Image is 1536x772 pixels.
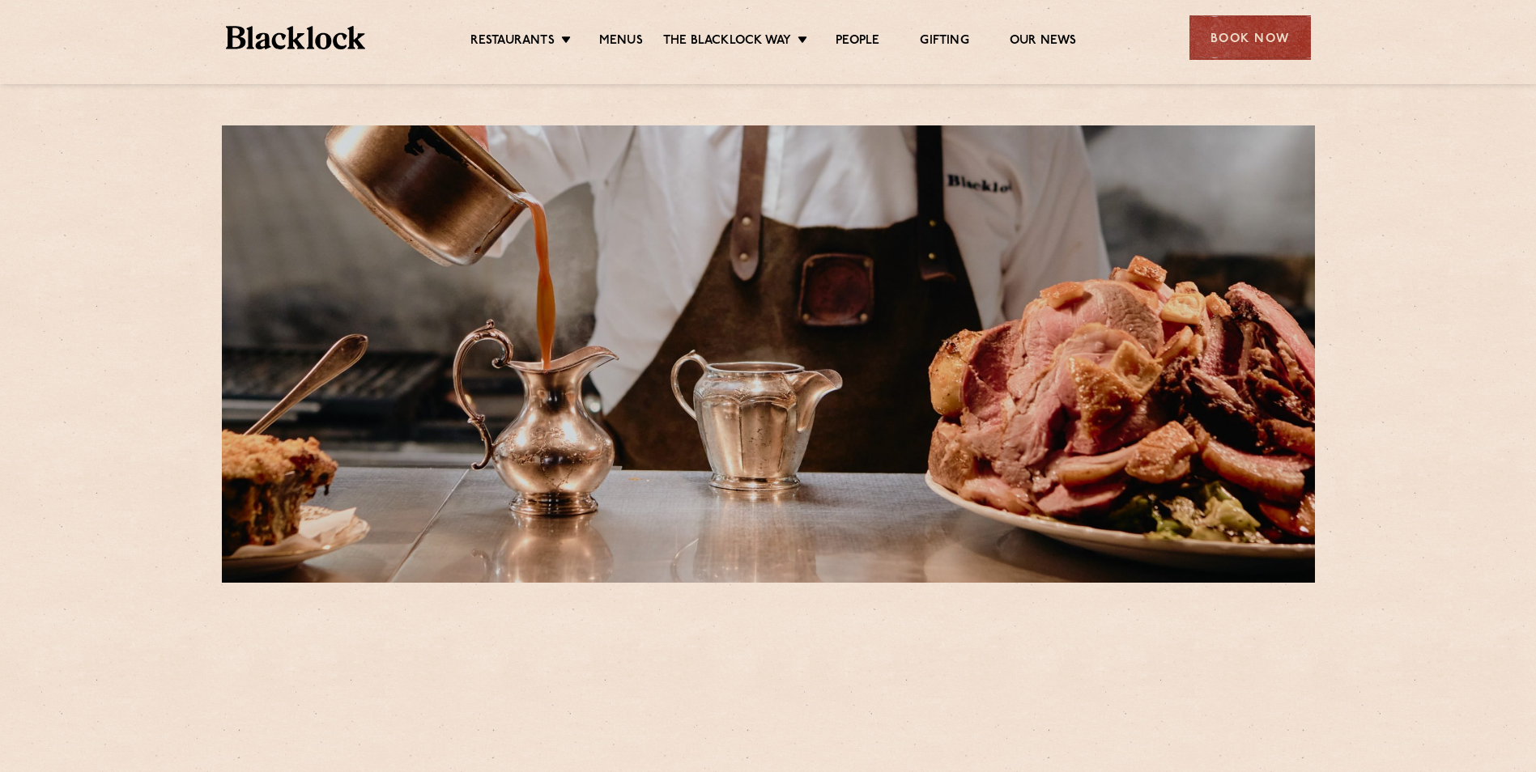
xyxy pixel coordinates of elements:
[226,26,366,49] img: BL_Textured_Logo-footer-cropped.svg
[836,33,879,51] a: People
[1189,15,1311,60] div: Book Now
[470,33,555,51] a: Restaurants
[599,33,643,51] a: Menus
[1010,33,1077,51] a: Our News
[920,33,968,51] a: Gifting
[663,33,791,51] a: The Blacklock Way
